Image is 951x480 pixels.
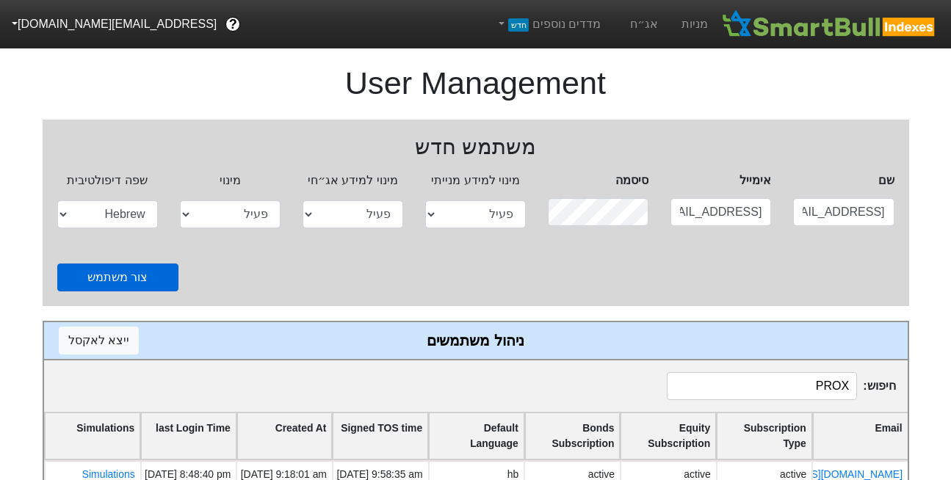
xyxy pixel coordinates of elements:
[793,198,894,226] input: שם
[490,10,607,39] a: מדדים נוספיםחדש
[740,172,771,189] label: אימייל
[141,413,236,459] div: Toggle SortBy
[308,172,398,189] label: מינוי למידע אג״חי
[667,372,857,400] input: 466 רשומות...
[525,413,620,459] div: Toggle SortBy
[667,372,895,400] span: חיפוש :
[508,18,528,32] span: חדש
[43,51,909,102] h1: User Management
[615,172,648,189] label: סיסמה
[57,263,178,291] button: צור משתמש
[429,413,524,459] div: Toggle SortBy
[431,172,520,189] label: מינוי למידע מנייתי
[333,413,427,459] div: Toggle SortBy
[717,413,811,459] div: Toggle SortBy
[59,327,139,354] button: ייצא לאקסל
[229,15,237,34] span: ?
[237,413,332,459] div: Toggle SortBy
[220,172,241,189] label: מינוי
[67,172,147,189] label: שפה דיפולטיבית
[82,468,134,480] a: Simulations
[720,10,939,39] img: SmartBull
[813,413,908,459] div: Toggle SortBy
[59,330,893,352] div: ניהול משתמשים
[45,413,140,459] div: Toggle SortBy
[729,468,903,480] a: [EMAIL_ADDRESS][DOMAIN_NAME]
[621,413,715,459] div: Toggle SortBy
[878,172,894,189] label: שם
[670,198,771,226] input: אימייל
[57,134,894,160] h2: משתמש חדש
